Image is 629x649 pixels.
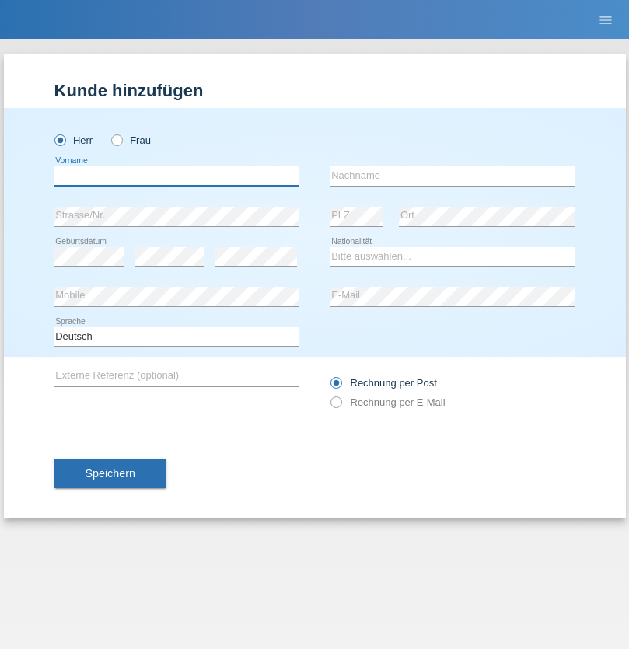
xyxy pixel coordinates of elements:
button: Speichern [54,459,166,488]
span: Speichern [86,467,135,480]
i: menu [598,12,613,28]
input: Rechnung per E-Mail [330,396,341,416]
label: Rechnung per Post [330,377,437,389]
input: Rechnung per Post [330,377,341,396]
a: menu [590,15,621,24]
input: Herr [54,134,65,145]
label: Frau [111,134,151,146]
label: Rechnung per E-Mail [330,396,446,408]
input: Frau [111,134,121,145]
label: Herr [54,134,93,146]
h1: Kunde hinzufügen [54,81,575,100]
